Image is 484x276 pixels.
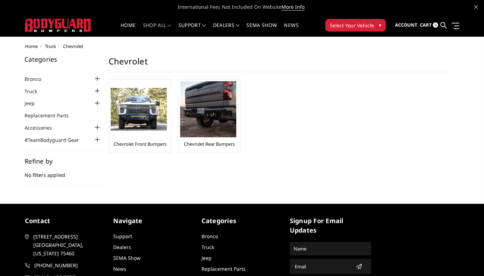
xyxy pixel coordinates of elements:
[25,158,102,164] h5: Refine by
[292,261,353,272] input: Email
[25,158,102,186] div: No filters applied
[34,261,106,270] span: [PHONE_NUMBER]
[184,141,235,147] a: Chevrolet Rear Bumpers
[178,23,206,36] a: Support
[395,16,417,35] a: Account
[213,23,240,36] a: Dealers
[202,233,218,240] a: Bronco
[113,216,195,226] h5: Navigate
[25,261,106,270] a: [PHONE_NUMBER]
[420,16,438,35] a: Cart 0
[281,4,305,11] a: More Info
[25,19,91,32] img: BODYGUARD BUMPERS
[113,244,131,250] a: Dealers
[330,22,374,29] span: Select Your Vehicle
[25,124,61,131] a: Accessories
[395,22,417,28] span: Account
[121,23,136,36] a: Home
[25,43,38,49] a: Home
[25,88,46,95] a: Truck
[45,43,56,49] a: Truck
[109,56,451,72] h1: Chevrolet
[325,19,386,32] button: Select Your Vehicle
[25,136,88,144] a: #TeamBodyguard Gear
[420,22,432,28] span: Cart
[25,99,43,107] a: Jeep
[202,265,246,272] a: Replacement Parts
[113,265,126,272] a: News
[284,23,298,36] a: News
[246,23,277,36] a: SEMA Show
[25,56,102,62] h5: Categories
[433,22,438,28] span: 0
[114,141,166,147] a: Chevrolet Front Bumpers
[63,43,83,49] span: Chevrolet
[25,75,50,83] a: Bronco
[202,255,212,261] a: Jeep
[202,244,214,250] a: Truck
[202,216,283,226] h5: Categories
[25,112,77,119] a: Replacement Parts
[143,23,171,36] a: shop all
[291,243,370,254] input: Name
[25,216,106,226] h5: contact
[290,216,371,235] h5: signup for email updates
[113,255,141,261] a: SEMA Show
[113,233,132,240] a: Support
[33,233,105,258] span: [STREET_ADDRESS] [GEOGRAPHIC_DATA], [US_STATE] 75460
[379,21,381,29] span: ▾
